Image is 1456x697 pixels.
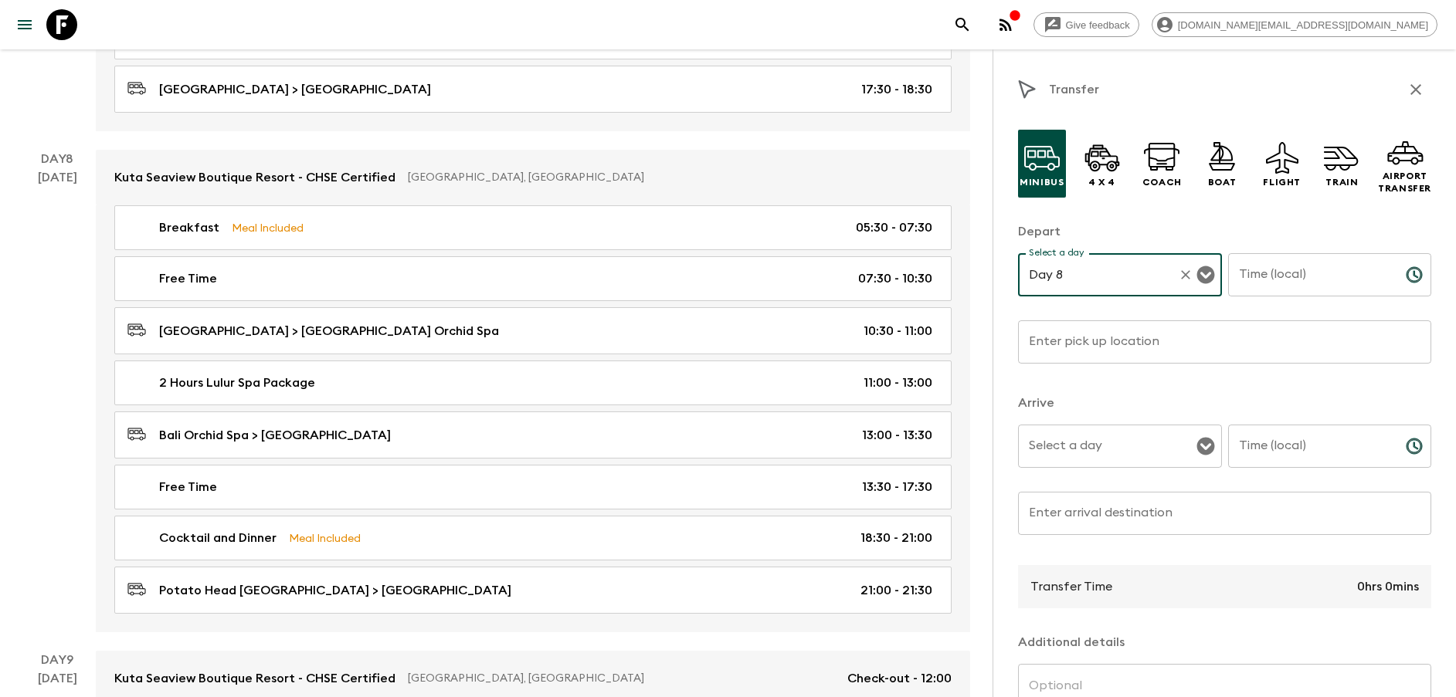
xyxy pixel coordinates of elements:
span: [DOMAIN_NAME][EMAIL_ADDRESS][DOMAIN_NAME] [1169,19,1437,31]
p: 18:30 - 21:00 [860,529,932,547]
p: Transfer [1049,80,1099,99]
a: 2 Hours Lulur Spa Package11:00 - 13:00 [114,360,952,405]
p: Boat [1208,176,1236,188]
p: Kuta Seaview Boutique Resort - CHSE Certified [114,168,395,187]
p: Kuta Seaview Boutique Resort - CHSE Certified [114,669,395,688]
button: Choose time [1399,259,1430,290]
a: Cocktail and DinnerMeal Included18:30 - 21:00 [114,516,952,560]
p: Depart [1018,222,1431,241]
p: Check-out - 12:00 [847,669,952,688]
p: 21:00 - 21:30 [860,581,932,600]
a: Bali Orchid Spa > [GEOGRAPHIC_DATA]13:00 - 13:30 [114,411,952,458]
p: Meal Included [232,219,304,236]
a: Free Time07:30 - 10:30 [114,256,952,301]
button: Clear [1175,264,1196,286]
label: Select a day [1029,246,1084,259]
p: Breakfast [159,218,219,237]
p: 11:00 - 13:00 [864,374,932,392]
a: Potato Head [GEOGRAPHIC_DATA] > [GEOGRAPHIC_DATA]21:00 - 21:30 [114,567,952,614]
p: Flight [1263,176,1301,188]
p: Train [1325,176,1358,188]
p: 17:30 - 18:30 [861,80,932,99]
p: Potato Head [GEOGRAPHIC_DATA] > [GEOGRAPHIC_DATA] [159,581,511,600]
p: Day 9 [19,651,96,669]
p: Meal Included [289,530,361,546]
a: Kuta Seaview Boutique Resort - CHSE Certified[GEOGRAPHIC_DATA], [GEOGRAPHIC_DATA] [96,150,970,205]
button: search adventures [947,9,978,40]
p: 10:30 - 11:00 [864,322,932,340]
p: 13:00 - 13:30 [862,426,932,445]
p: Additional details [1018,633,1431,651]
p: [GEOGRAPHIC_DATA] > [GEOGRAPHIC_DATA] [159,80,431,99]
button: Choose time [1399,431,1430,462]
p: [GEOGRAPHIC_DATA] > [GEOGRAPHIC_DATA] Orchid Spa [159,322,499,340]
span: Give feedback [1057,19,1139,31]
p: 07:30 - 10:30 [858,269,932,288]
p: Minibus [1020,176,1064,188]
p: 0hrs 0mins [1357,577,1419,596]
p: Transfer Time [1030,577,1112,596]
p: 13:30 - 17:30 [862,478,932,496]
p: [GEOGRAPHIC_DATA], [GEOGRAPHIC_DATA] [408,671,835,686]
button: Open [1195,435,1217,457]
p: Arrive [1018,394,1431,412]
p: Bali Orchid Spa > [GEOGRAPHIC_DATA] [159,426,391,445]
a: Give feedback [1033,12,1139,37]
div: [DOMAIN_NAME][EMAIL_ADDRESS][DOMAIN_NAME] [1152,12,1437,37]
button: menu [9,9,40,40]
a: [GEOGRAPHIC_DATA] > [GEOGRAPHIC_DATA] Orchid Spa10:30 - 11:00 [114,307,952,354]
a: BreakfastMeal Included05:30 - 07:30 [114,205,952,250]
input: hh:mm [1228,253,1393,296]
p: Cocktail and Dinner [159,529,277,547]
p: 05:30 - 07:30 [856,218,932,237]
p: Free Time [159,478,217,496]
a: Free Time13:30 - 17:30 [114,465,952,509]
p: 4 x 4 [1088,176,1115,188]
div: [DATE] [38,168,77,632]
a: [GEOGRAPHIC_DATA] > [GEOGRAPHIC_DATA]17:30 - 18:30 [114,66,952,113]
p: Airport Transfer [1378,170,1431,195]
input: hh:mm [1228,425,1393,468]
p: Coach [1142,176,1182,188]
p: [GEOGRAPHIC_DATA], [GEOGRAPHIC_DATA] [408,170,939,185]
p: Free Time [159,269,217,288]
button: Open [1195,264,1217,286]
p: 2 Hours Lulur Spa Package [159,374,315,392]
p: Day 8 [19,150,96,168]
